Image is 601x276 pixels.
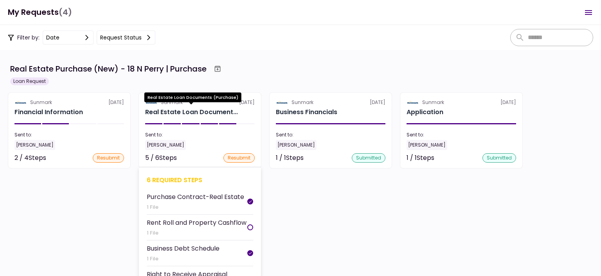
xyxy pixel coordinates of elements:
div: Sunmark [422,99,444,106]
div: Sent to: [14,131,124,138]
div: submitted [352,153,385,163]
img: Partner logo [276,99,288,106]
h1: My Requests [8,4,72,20]
div: 1 File [147,203,244,211]
div: Real Estate Loan Documents (Purchase) [144,93,241,102]
div: resubmit [223,153,255,163]
div: Sunmark [292,99,313,106]
div: Sent to: [276,131,385,138]
img: Partner logo [14,99,27,106]
div: 6 required steps [147,175,253,185]
img: Partner logo [407,99,419,106]
h2: Application [407,108,443,117]
h2: Business Financials [276,108,337,117]
div: Sent to: [407,131,516,138]
div: resubmit [93,153,124,163]
div: [PERSON_NAME] [407,140,447,150]
div: Real Estate Purchase (New) - 18 N Perry | Purchase [10,63,207,75]
div: Real Estate Loan Documents (Purchase) [145,108,238,117]
div: 1 / 1 Steps [276,153,304,163]
div: Filter by: [8,30,155,45]
div: submitted [482,153,516,163]
div: Purchase Contract-Real Estate [147,192,244,202]
div: Loan Request [10,77,49,85]
div: 1 / 1 Steps [407,153,434,163]
h2: Financial Information [14,108,83,117]
div: [DATE] [14,99,124,106]
button: Archive workflow [211,62,225,76]
div: Rent Roll and Property Cashflow [147,218,247,228]
span: (4) [59,4,72,20]
div: 1 File [147,255,220,263]
div: Sent to: [145,131,255,138]
div: [PERSON_NAME] [14,140,55,150]
div: 1 File [147,229,247,237]
div: date [46,33,59,42]
button: date [43,30,94,45]
button: Open menu [579,3,598,22]
div: 2 / 4 Steps [14,153,46,163]
div: [DATE] [276,99,385,106]
div: 5 / 6 Steps [145,153,177,163]
div: Business Debt Schedule [147,244,220,253]
div: [PERSON_NAME] [145,140,186,150]
button: Request status [97,30,155,45]
div: [PERSON_NAME] [276,140,317,150]
div: Sunmark [30,99,52,106]
div: [DATE] [407,99,516,106]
